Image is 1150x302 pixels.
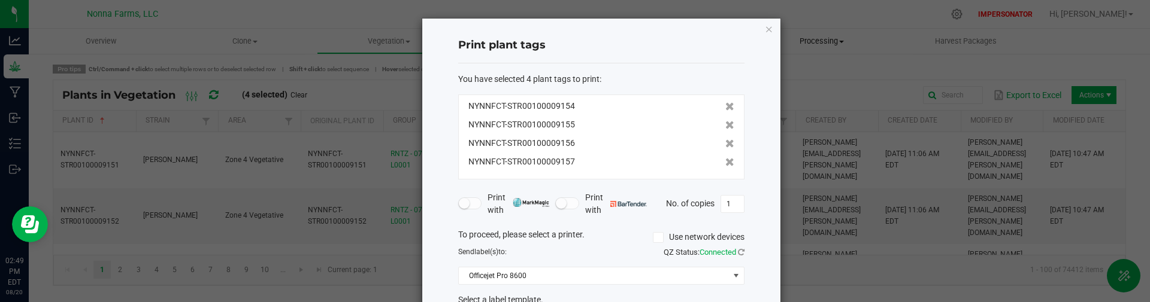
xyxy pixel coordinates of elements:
[12,206,48,242] iframe: Resource center
[458,74,600,84] span: You have selected 4 plant tags to print
[700,248,736,257] span: Connected
[459,267,729,284] span: Officejet Pro 8600
[458,38,745,53] h4: Print plant tags
[610,201,647,207] img: bartender.png
[653,231,745,243] label: Use network devices
[468,155,575,168] span: NYNNFCT-STR00100009157
[488,191,549,216] span: Print with
[449,228,753,246] div: To proceed, please select a printer.
[585,191,647,216] span: Print with
[513,198,549,207] img: mark_magic_cybra.png
[458,73,745,86] div: :
[666,198,715,208] span: No. of copies
[468,118,575,131] span: NYNNFCT-STR00100009155
[468,100,575,112] span: NYNNFCT-STR00100009154
[458,248,507,256] span: Send to:
[474,248,498,256] span: label(s)
[468,137,575,150] span: NYNNFCT-STR00100009156
[664,248,745,257] span: QZ Status:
